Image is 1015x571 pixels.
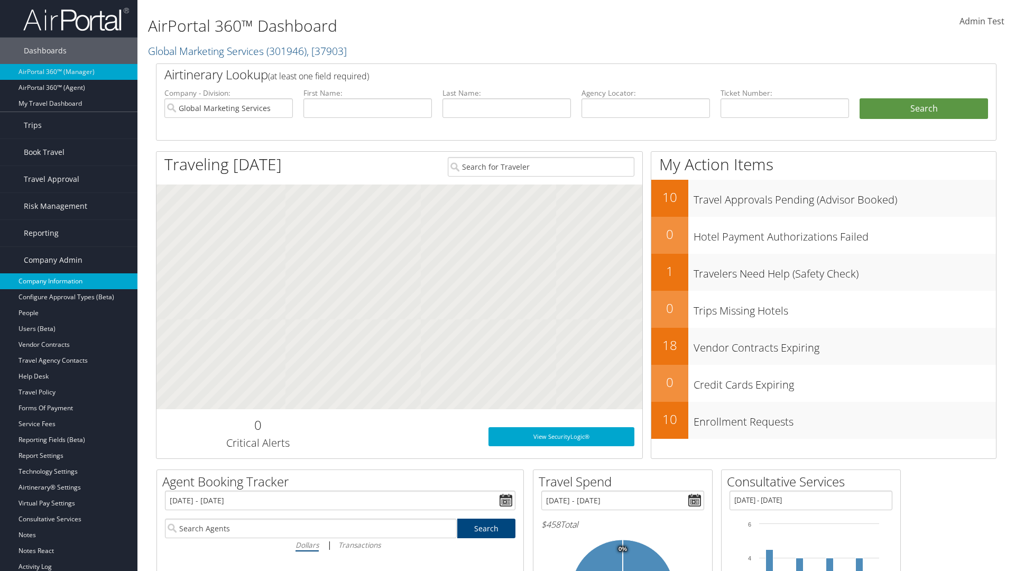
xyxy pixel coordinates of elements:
h3: Vendor Contracts Expiring [694,335,996,355]
div: | [165,538,515,551]
h2: 0 [651,299,688,317]
span: Risk Management [24,193,87,219]
a: 0Credit Cards Expiring [651,365,996,402]
a: 1Travelers Need Help (Safety Check) [651,254,996,291]
span: Reporting [24,220,59,246]
h2: Agent Booking Tracker [162,473,523,491]
span: $458 [541,519,560,530]
a: View SecurityLogic® [488,427,634,446]
h2: 10 [651,188,688,206]
label: Ticket Number: [721,88,849,98]
label: First Name: [303,88,432,98]
span: , [ 37903 ] [307,44,347,58]
h3: Travel Approvals Pending (Advisor Booked) [694,187,996,207]
h2: 0 [164,416,351,434]
h2: 18 [651,336,688,354]
a: 10Travel Approvals Pending (Advisor Booked) [651,180,996,217]
h3: Hotel Payment Authorizations Failed [694,224,996,244]
a: 18Vendor Contracts Expiring [651,328,996,365]
h2: 0 [651,373,688,391]
h6: Total [541,519,704,530]
h2: Travel Spend [539,473,712,491]
h2: 10 [651,410,688,428]
button: Search [860,98,988,119]
a: 0Trips Missing Hotels [651,291,996,328]
h1: My Action Items [651,153,996,176]
a: Admin Test [959,5,1004,38]
label: Company - Division: [164,88,293,98]
h3: Credit Cards Expiring [694,372,996,392]
h3: Enrollment Requests [694,409,996,429]
input: Search for Traveler [448,157,634,177]
a: 10Enrollment Requests [651,402,996,439]
span: (at least one field required) [268,70,369,82]
span: Dashboards [24,38,67,64]
a: Global Marketing Services [148,44,347,58]
input: Search Agents [165,519,457,538]
a: Search [457,519,516,538]
h3: Travelers Need Help (Safety Check) [694,261,996,281]
span: Company Admin [24,247,82,273]
span: Trips [24,112,42,139]
label: Agency Locator: [582,88,710,98]
img: airportal-logo.png [23,7,129,32]
i: Dollars [296,540,319,550]
span: Book Travel [24,139,64,165]
h1: AirPortal 360™ Dashboard [148,15,719,37]
i: Transactions [338,540,381,550]
tspan: 6 [748,521,751,528]
h2: 1 [651,262,688,280]
span: Travel Approval [24,166,79,192]
tspan: 4 [748,555,751,561]
h2: Consultative Services [727,473,900,491]
tspan: 0% [619,546,627,552]
h3: Trips Missing Hotels [694,298,996,318]
a: 0Hotel Payment Authorizations Failed [651,217,996,254]
label: Last Name: [442,88,571,98]
h2: Airtinerary Lookup [164,66,918,84]
h2: 0 [651,225,688,243]
h1: Traveling [DATE] [164,153,282,176]
span: Admin Test [959,15,1004,27]
h3: Critical Alerts [164,436,351,450]
span: ( 301946 ) [266,44,307,58]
